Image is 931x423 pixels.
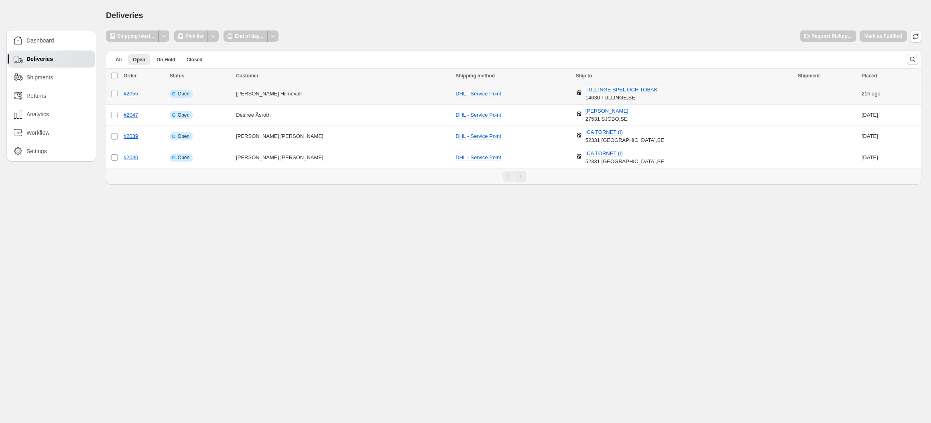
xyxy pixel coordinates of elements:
[585,107,628,123] div: 27531 SJÖBO , SE
[451,109,506,121] button: DHL - Service Point
[26,55,53,63] span: Deliveries
[178,91,189,97] span: Open
[26,129,49,137] span: Workflow
[455,133,501,139] span: DHL - Service Point
[124,133,138,139] a: #2039
[124,112,138,118] a: #2047
[133,57,145,63] span: Open
[26,110,49,118] span: Analytics
[585,86,658,102] div: 14630 TULLINGE , SE
[178,133,189,140] span: Open
[585,108,628,115] span: [PERSON_NAME]
[26,147,47,155] span: Settings
[585,150,623,157] span: ICA TORNET (I)
[170,73,185,79] span: Status
[178,154,189,161] span: Open
[106,168,921,184] nav: Pagination
[581,105,633,117] button: [PERSON_NAME]
[585,129,623,136] span: ICA TORNET (I)
[585,150,664,166] div: 52331 [GEOGRAPHIC_DATA] , SE
[124,73,137,79] span: Order
[455,73,495,79] span: Shipping method
[907,54,918,65] button: Search and filter results
[26,73,53,81] span: Shipments
[581,147,628,160] button: ICA TORNET (I)
[236,73,258,79] span: Customer
[187,57,203,63] span: Closed
[455,112,501,118] span: DHL - Service Point
[455,154,501,160] span: DHL - Service Point
[798,73,820,79] span: Shipment
[451,130,506,143] button: DHL - Service Point
[862,154,878,160] time: Tuesday, October 7, 2025 at 7:02:27 PM
[455,91,501,97] span: DHL - Service Point
[585,128,664,144] div: 52331 [GEOGRAPHIC_DATA] , SE
[234,105,453,126] td: Desirée Åsroth
[124,154,138,160] a: #2040
[581,83,663,96] button: TULLINGE SPEL OCH TOBAK
[26,92,46,100] span: Returns
[585,87,658,93] span: TULLINGE SPEL OCH TOBAK
[116,57,122,63] span: All
[124,91,138,97] a: #2055
[451,87,506,100] button: DHL - Service Point
[859,83,921,105] td: ago
[862,91,870,97] time: Tuesday, October 14, 2025 at 4:12:03 PM
[178,112,189,118] span: Open
[234,126,453,147] td: [PERSON_NAME] [PERSON_NAME]
[451,151,506,164] button: DHL - Service Point
[26,36,54,45] span: Dashboard
[234,147,453,168] td: [PERSON_NAME] [PERSON_NAME]
[862,73,877,79] span: Placed
[576,73,592,79] span: Ship to
[581,126,628,139] button: ICA TORNET (I)
[862,112,878,118] time: Friday, October 10, 2025 at 2:03:01 PM
[234,83,453,105] td: [PERSON_NAME] Hilmevall
[157,57,175,63] span: On Hold
[862,133,878,139] time: Tuesday, October 7, 2025 at 6:52:34 PM
[106,11,143,20] span: Deliveries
